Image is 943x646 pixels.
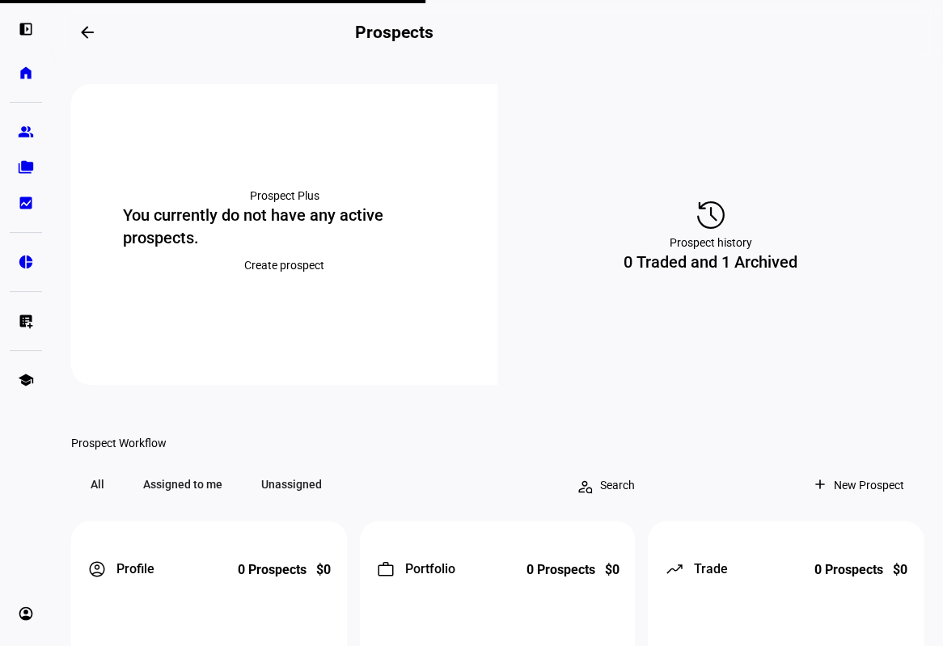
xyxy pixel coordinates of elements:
[355,23,433,42] h2: Prospects
[576,477,592,493] mat-icon: person_search
[18,159,34,175] eth-mat-symbol: folder_copy
[10,57,42,89] a: home
[250,188,319,204] div: Prospect Plus
[799,469,924,501] button: New Prospect
[124,468,242,500] span: Assigned to me
[18,21,34,37] eth-mat-symbol: left_panel_open
[624,251,797,273] div: 0 Traded and 1 Archived
[87,559,107,579] mat-icon: account_circle
[71,468,124,500] span: All
[10,151,42,184] a: folder_copy
[376,559,395,579] mat-icon: work
[814,560,883,580] div: 0 Prospects
[316,560,331,580] div: $0
[893,560,907,580] div: $0
[10,246,42,278] a: pie_chart
[238,560,307,580] div: 0 Prospects
[225,249,344,281] button: Create prospect
[244,249,324,281] span: Create prospect
[10,187,42,219] a: bid_landscape
[18,254,34,270] eth-mat-symbol: pie_chart
[71,469,341,501] mat-button-toggle-group: Filter prospects by advisor
[18,606,34,622] eth-mat-symbol: account_circle
[598,477,731,493] input: Search
[405,559,455,579] span: Portfolio
[18,65,34,81] eth-mat-symbol: home
[123,204,446,249] div: You currently do not have any active prospects.
[526,560,594,580] div: 0 Prospects
[691,196,730,234] mat-icon: history
[116,559,154,579] span: Profile
[10,116,42,148] a: group
[18,124,34,140] eth-mat-symbol: group
[664,559,683,579] mat-icon: moving
[693,559,727,579] span: Trade
[78,23,97,42] mat-icon: arrow_backwards
[18,313,34,329] eth-mat-symbol: list_alt_add
[670,234,752,251] div: Prospect history
[49,65,82,80] div: Home
[604,560,619,580] div: $0
[71,437,924,450] div: Prospect Workflow
[18,195,34,211] eth-mat-symbol: bid_landscape
[18,372,34,388] eth-mat-symbol: school
[834,469,904,501] span: New Prospect
[812,476,828,492] mat-icon: add
[242,468,341,500] span: Unassigned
